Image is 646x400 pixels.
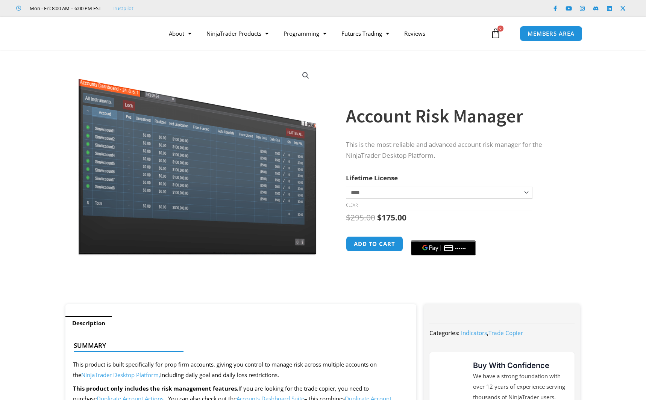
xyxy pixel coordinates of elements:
a: 0 [479,23,512,44]
span: $ [377,212,382,223]
a: Indicators [461,329,487,337]
h1: Account Risk Manager [346,103,566,129]
span: $ [346,212,350,223]
h3: Buy With Confidence [473,360,567,371]
a: NinjaTrader Products [199,25,276,42]
img: mark thumbs good 43913 | Affordable Indicators – NinjaTrader [437,367,464,394]
p: This is the most reliable and advanced account risk manager for the NinjaTrader Desktop Platform. [346,139,566,161]
iframe: Secure payment input frame [409,235,477,236]
label: Lifetime License [346,174,398,182]
bdi: 295.00 [346,212,375,223]
a: MEMBERS AREA [520,26,582,41]
nav: Menu [161,25,488,42]
a: About [161,25,199,42]
text: •••••• [455,246,467,251]
img: LogoAI | Affordable Indicators – NinjaTrader [54,20,135,47]
a: Programming [276,25,334,42]
a: Trustpilot [112,4,133,13]
a: Futures Trading [334,25,397,42]
bdi: 175.00 [377,212,406,223]
button: Add to cart [346,236,403,252]
img: Screenshot 2024-08-26 15462845454 [76,63,318,255]
a: Clear options [346,202,358,208]
strong: This product only includes the risk management features. [73,385,238,392]
span: Mon - Fri: 8:00 AM – 6:00 PM EST [28,4,101,13]
span: Categories: [429,329,459,337]
p: This product is built specifically for prop firm accounts, giving you control to manage risk acro... [73,359,409,380]
span: MEMBERS AREA [528,31,575,36]
a: Reviews [397,25,433,42]
span: 0 [497,26,503,32]
a: Description [65,316,112,331]
a: View full-screen image gallery [299,69,312,82]
a: Trade Copier [488,329,523,337]
span: , [461,329,523,337]
button: Buy with GPay [411,240,476,255]
h4: Summary [74,342,402,349]
a: NinjaTrader Desktop Platform, [81,371,160,379]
